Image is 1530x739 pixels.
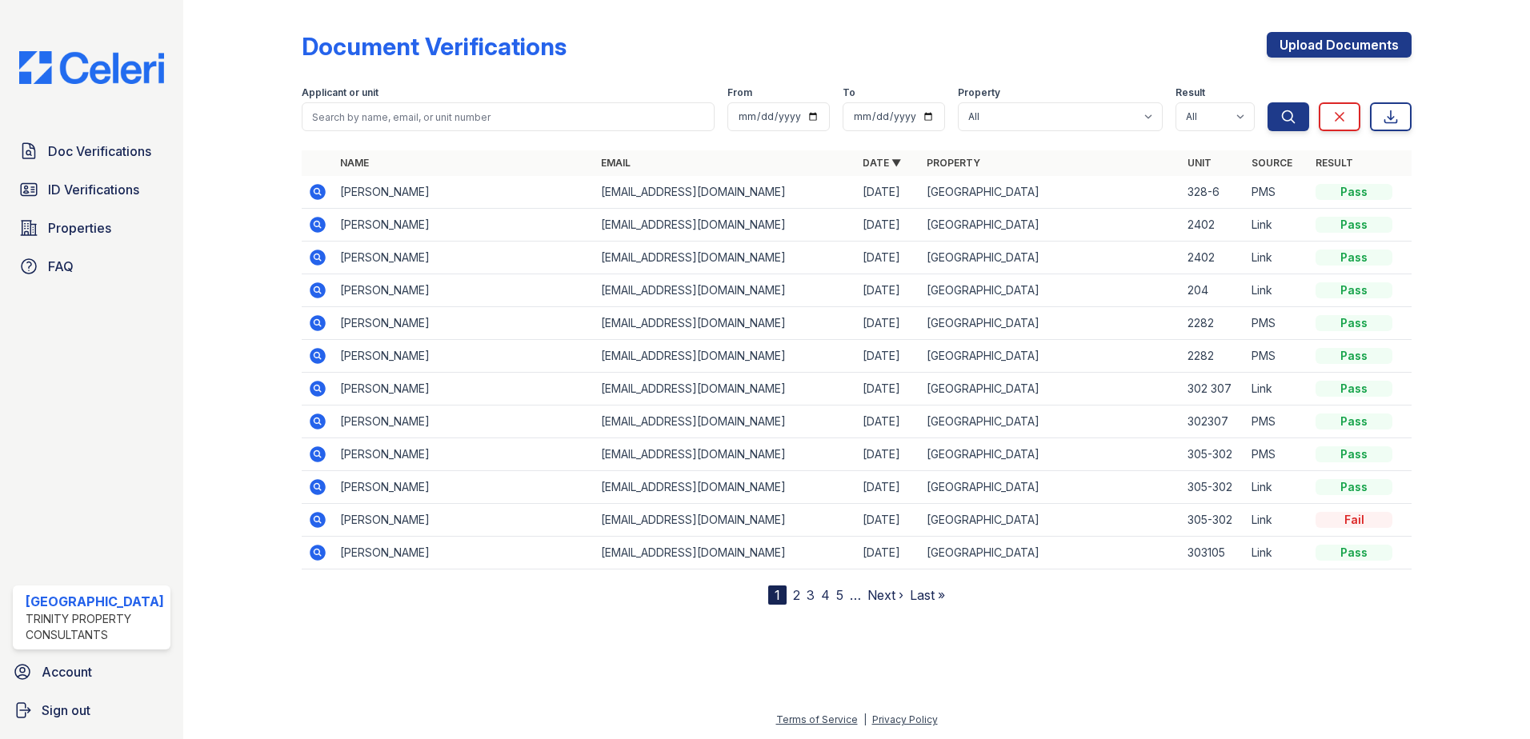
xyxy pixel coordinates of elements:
span: FAQ [48,257,74,276]
span: Doc Verifications [48,142,151,161]
div: 1 [768,585,787,605]
a: FAQ [13,250,170,282]
td: [EMAIL_ADDRESS][DOMAIN_NAME] [595,471,856,504]
td: PMS [1245,340,1309,373]
span: Properties [48,218,111,238]
td: [EMAIL_ADDRESS][DOMAIN_NAME] [595,274,856,307]
div: Pass [1316,282,1392,298]
label: To [843,86,855,99]
td: 305-302 [1181,438,1245,471]
a: Properties [13,212,170,244]
td: [PERSON_NAME] [334,537,595,569]
td: 328-6 [1181,176,1245,209]
td: [GEOGRAPHIC_DATA] [920,373,1182,405]
td: [PERSON_NAME] [334,438,595,471]
td: Link [1245,504,1309,537]
td: [DATE] [856,176,920,209]
a: 4 [821,587,830,603]
a: Date ▼ [863,157,901,169]
td: [GEOGRAPHIC_DATA] [920,471,1182,504]
td: Link [1245,274,1309,307]
td: [GEOGRAPHIC_DATA] [920,438,1182,471]
label: Applicant or unit [302,86,378,99]
td: 303105 [1181,537,1245,569]
td: [PERSON_NAME] [334,176,595,209]
div: Pass [1316,184,1392,200]
a: Last » [910,587,945,603]
td: [PERSON_NAME] [334,405,595,438]
a: 2 [793,587,800,603]
input: Search by name, email, or unit number [302,102,715,131]
div: [GEOGRAPHIC_DATA] [26,592,164,611]
td: [EMAIL_ADDRESS][DOMAIN_NAME] [595,242,856,274]
div: Pass [1316,381,1392,397]
td: [EMAIL_ADDRESS][DOMAIN_NAME] [595,438,856,471]
td: [DATE] [856,373,920,405]
a: Source [1252,157,1292,169]
div: Pass [1316,217,1392,233]
span: … [850,585,861,605]
td: [GEOGRAPHIC_DATA] [920,405,1182,438]
td: [DATE] [856,340,920,373]
td: [GEOGRAPHIC_DATA] [920,537,1182,569]
td: Link [1245,537,1309,569]
a: Sign out [6,694,177,726]
span: Sign out [42,701,90,720]
td: [EMAIL_ADDRESS][DOMAIN_NAME] [595,537,856,569]
div: Document Verifications [302,32,567,61]
span: Account [42,662,92,681]
a: Unit [1188,157,1212,169]
a: Upload Documents [1267,32,1412,58]
a: Doc Verifications [13,135,170,167]
img: CE_Logo_Blue-a8612792a0a2168367f1c8372b55b34899dd931a85d93a1a3d3e32e68fde9ad4.png [6,51,177,84]
td: [GEOGRAPHIC_DATA] [920,307,1182,340]
label: Result [1176,86,1205,99]
td: [DATE] [856,242,920,274]
td: [DATE] [856,405,920,438]
a: 3 [807,587,815,603]
td: [GEOGRAPHIC_DATA] [920,274,1182,307]
a: ID Verifications [13,174,170,206]
td: [PERSON_NAME] [334,242,595,274]
td: 305-302 [1181,471,1245,504]
div: Pass [1316,250,1392,266]
td: 302 307 [1181,373,1245,405]
td: [GEOGRAPHIC_DATA] [920,504,1182,537]
label: Property [958,86,1000,99]
div: Trinity Property Consultants [26,611,164,643]
td: [DATE] [856,438,920,471]
td: [DATE] [856,471,920,504]
td: PMS [1245,438,1309,471]
a: Privacy Policy [872,713,938,725]
td: 302307 [1181,405,1245,438]
a: Account [6,656,177,688]
div: Pass [1316,413,1392,429]
td: Link [1245,209,1309,242]
td: PMS [1245,405,1309,438]
td: [GEOGRAPHIC_DATA] [920,340,1182,373]
td: Link [1245,471,1309,504]
td: [EMAIL_ADDRESS][DOMAIN_NAME] [595,373,856,405]
td: [GEOGRAPHIC_DATA] [920,176,1182,209]
td: [PERSON_NAME] [334,340,595,373]
td: [PERSON_NAME] [334,373,595,405]
td: [DATE] [856,537,920,569]
td: PMS [1245,176,1309,209]
div: Fail [1316,512,1392,528]
td: 305-302 [1181,504,1245,537]
td: 2282 [1181,307,1245,340]
td: [DATE] [856,504,920,537]
a: Result [1316,157,1353,169]
div: Pass [1316,348,1392,364]
td: [GEOGRAPHIC_DATA] [920,209,1182,242]
td: [PERSON_NAME] [334,307,595,340]
td: PMS [1245,307,1309,340]
td: [GEOGRAPHIC_DATA] [920,242,1182,274]
a: Name [340,157,369,169]
td: [PERSON_NAME] [334,209,595,242]
td: Link [1245,242,1309,274]
td: [EMAIL_ADDRESS][DOMAIN_NAME] [595,209,856,242]
td: [EMAIL_ADDRESS][DOMAIN_NAME] [595,340,856,373]
td: Link [1245,373,1309,405]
